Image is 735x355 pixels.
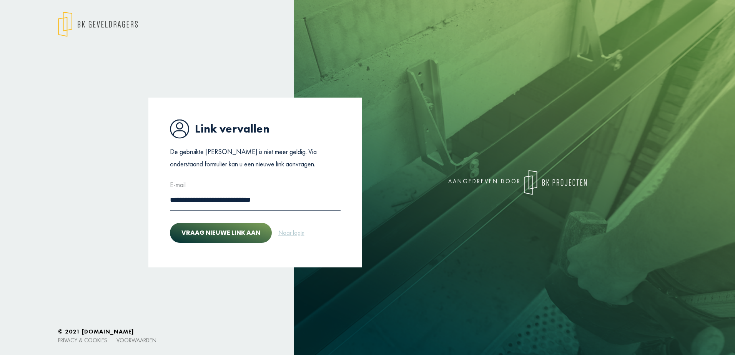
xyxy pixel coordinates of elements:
[195,122,269,136] font: Link vervallen
[170,119,189,139] img: icon
[170,146,341,171] p: De gebruikte [PERSON_NAME] is niet meer geldig. Via onderstaand formulier kan u een nieuwe link a...
[278,228,305,238] a: Naar login
[116,337,156,344] a: Voorwaarden
[170,223,272,243] button: Vraag nieuwe link aan
[58,12,138,37] img: logo
[524,170,587,195] img: logo
[58,337,107,344] a: Privacy & cookies
[448,177,521,185] font: Aangedreven door
[170,179,186,191] label: E-mail
[58,328,677,335] h6: © 2021 [DOMAIN_NAME]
